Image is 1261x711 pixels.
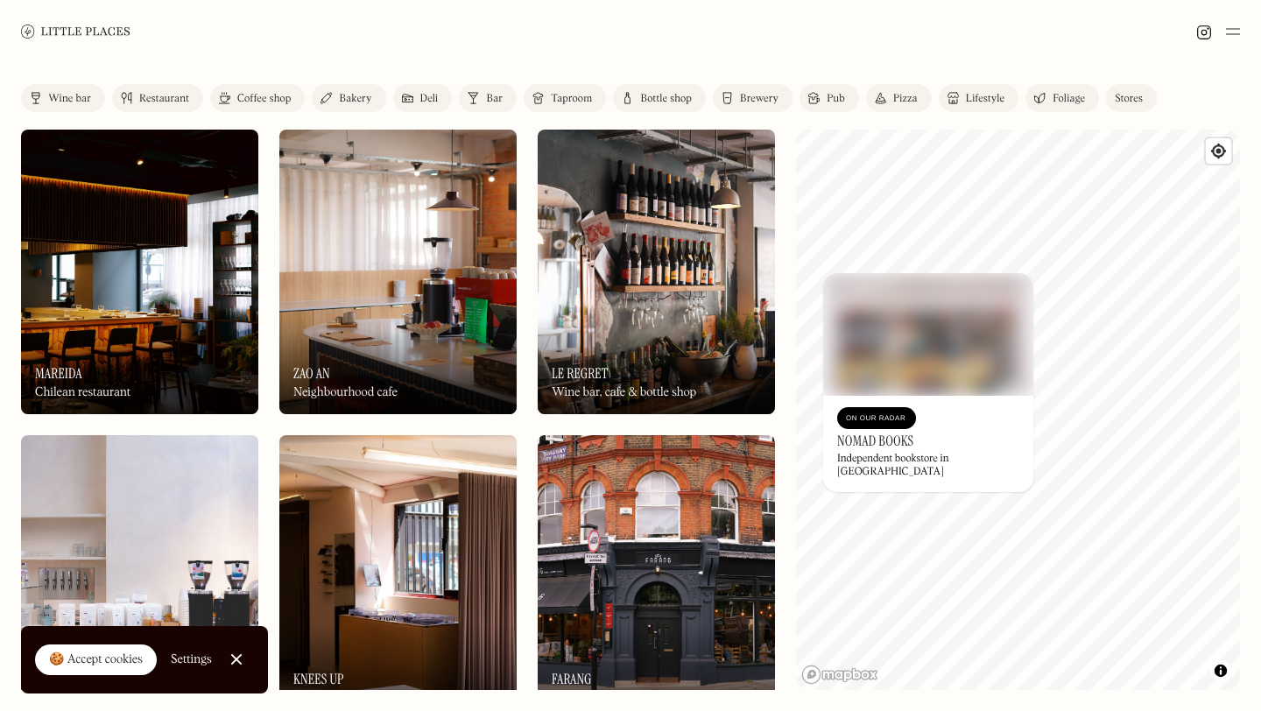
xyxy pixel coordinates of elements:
div: Pub [827,94,845,104]
div: Lifestyle [966,94,1004,104]
div: Settings [171,653,212,665]
a: Stores [1106,84,1157,112]
h3: Mareida [35,365,82,382]
div: Bakery [339,94,371,104]
a: Brewery [713,84,793,112]
a: Pub [800,84,859,112]
h3: Le Regret [552,365,608,382]
button: Toggle attribution [1210,660,1231,681]
a: Le RegretLe RegretLe RegretWine bar, cafe & bottle shop [538,130,775,414]
a: Mapbox homepage [801,665,878,685]
div: Brewery [740,94,778,104]
div: Wine bar, cafe & bottle shop [552,385,696,400]
div: Wine bar [48,94,91,104]
div: Bottle shop [640,94,692,104]
a: Lifestyle [939,84,1018,112]
span: Toggle attribution [1215,661,1226,680]
a: MareidaMareidaMareidaChilean restaurant [21,130,258,414]
div: Deli [420,94,439,104]
a: Zao AnZao AnZao AnNeighbourhood cafe [279,130,517,414]
div: 🍪 Accept cookies [49,651,143,669]
img: Zao An [279,130,517,414]
a: Settings [171,640,212,679]
h3: Farang [552,671,592,687]
a: Foliage [1025,84,1099,112]
h3: Zao An [293,365,330,382]
a: Pizza [866,84,932,112]
img: Le Regret [538,130,775,414]
a: Nomad BooksNomad BooksOn Our RadarNomad BooksIndependent bookstore in [GEOGRAPHIC_DATA] [823,273,1033,492]
img: Mareida [21,130,258,414]
div: Foliage [1053,94,1085,104]
div: Restaurant [139,94,189,104]
div: Independent bookstore in [GEOGRAPHIC_DATA] [837,453,1019,478]
h3: Nomad Books [837,433,913,449]
div: Pizza [893,94,918,104]
a: Coffee shop [210,84,305,112]
h3: Knees Up [293,671,344,687]
a: Bakery [312,84,385,112]
div: On Our Radar [846,410,907,427]
div: Chilean restaurant [35,385,130,400]
a: Taproom [524,84,606,112]
img: Nomad Books [823,273,1033,396]
button: Find my location [1206,138,1231,164]
a: Bar [459,84,517,112]
div: Bar [486,94,503,104]
div: Stores [1115,94,1143,104]
a: Wine bar [21,84,105,112]
canvas: Map [796,130,1240,690]
a: Close Cookie Popup [219,642,254,677]
a: Bottle shop [613,84,706,112]
div: Coffee shop [237,94,291,104]
a: Restaurant [112,84,203,112]
a: 🍪 Accept cookies [35,644,157,676]
div: Neighbourhood cafe [293,385,398,400]
a: Deli [393,84,453,112]
div: Taproom [551,94,592,104]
